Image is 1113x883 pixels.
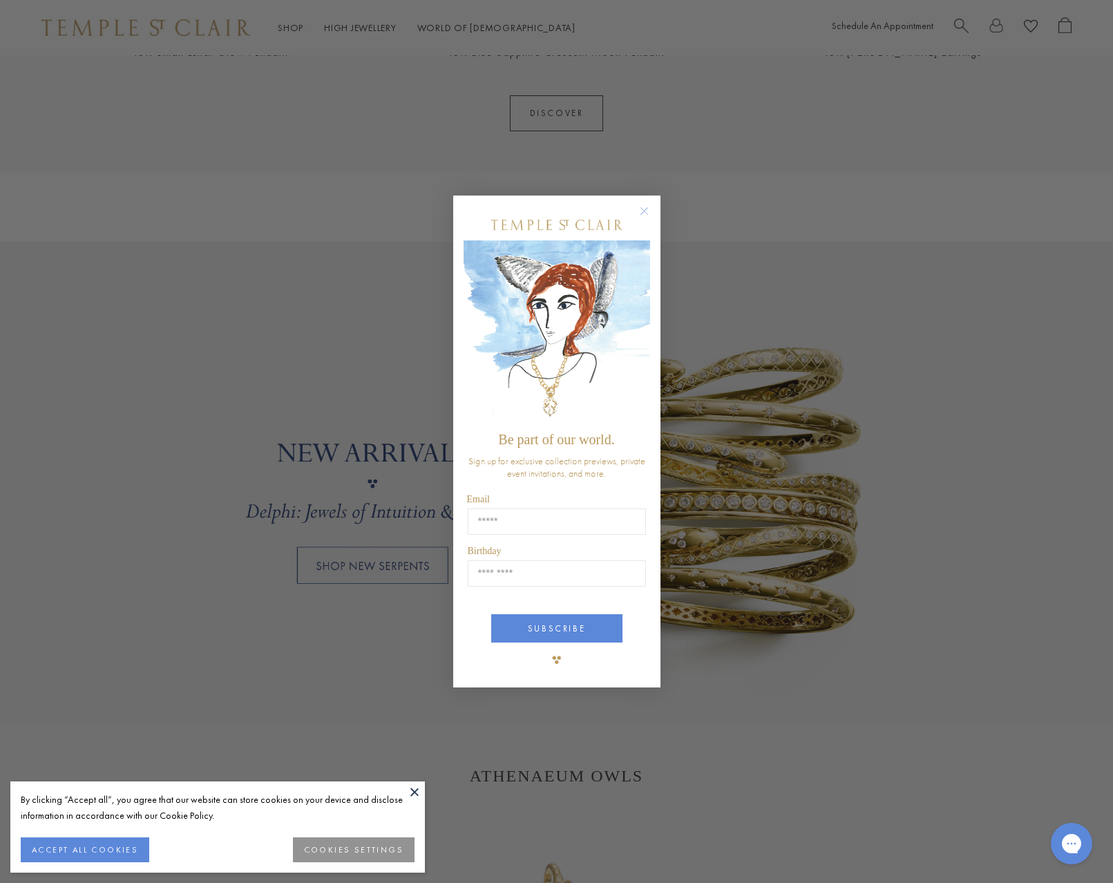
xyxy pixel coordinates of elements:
img: c4a9eb12-d91a-4d4a-8ee0-386386f4f338.jpeg [464,240,650,425]
span: Birthday [468,546,502,556]
button: SUBSCRIBE [491,614,622,643]
img: Temple St. Clair [491,220,622,230]
button: ACCEPT ALL COOKIES [21,837,149,862]
span: Sign up for exclusive collection previews, private event invitations, and more. [468,455,645,480]
div: By clicking “Accept all”, you agree that our website can store cookies on your device and disclos... [21,792,415,824]
span: Email [467,494,490,504]
button: COOKIES SETTINGS [293,837,415,862]
button: Close dialog [643,209,660,227]
img: TSC [543,646,571,674]
span: Be part of our world. [498,432,614,447]
iframe: Gorgias live chat messenger [1044,818,1099,869]
input: Email [468,509,646,535]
